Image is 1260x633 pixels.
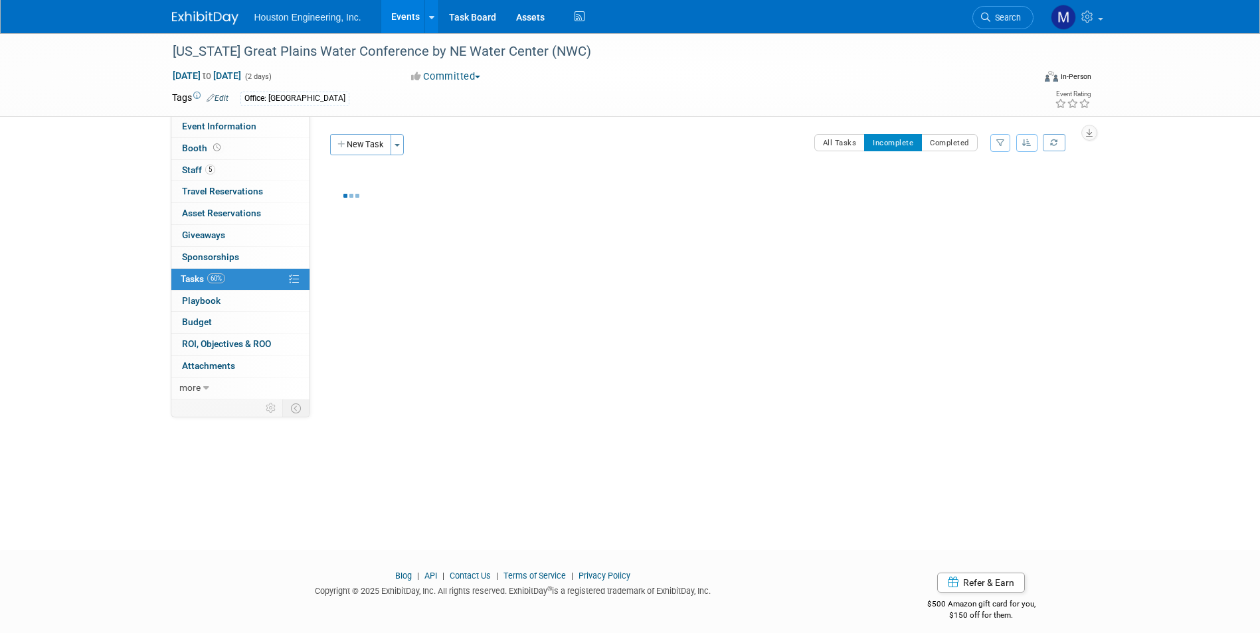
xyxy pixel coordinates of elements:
span: Search [990,13,1021,23]
span: more [179,382,201,393]
div: Office: [GEOGRAPHIC_DATA] [240,92,349,105]
span: Houston Engineering, Inc. [254,12,361,23]
a: Blog [395,571,412,581]
span: ROI, Objectives & ROO [182,338,271,349]
a: Travel Reservations [171,181,310,202]
a: Booth [171,138,310,159]
sup: ® [547,585,552,593]
a: Tasks60% [171,269,310,290]
span: Tasks [181,273,225,284]
td: Tags [172,91,228,106]
td: Toggle Event Tabs [282,399,310,417]
div: Event Rating [1055,91,1091,98]
a: Event Information [171,116,310,137]
span: | [439,571,448,581]
span: | [568,571,577,581]
div: $150 off for them. [874,610,1089,621]
a: Asset Reservations [171,203,310,224]
a: Giveaways [171,225,310,246]
a: Playbook [171,291,310,312]
span: Giveaways [182,230,225,240]
img: Mayra Nanclares [1051,5,1076,30]
span: Travel Reservations [182,186,263,196]
a: Refresh [1043,134,1065,151]
img: loading... [343,194,359,198]
span: | [493,571,501,581]
a: Terms of Service [503,571,566,581]
a: Sponsorships [171,247,310,268]
span: Asset Reservations [182,208,261,218]
span: | [414,571,422,581]
button: New Task [330,134,391,155]
a: Refer & Earn [937,573,1025,593]
img: ExhibitDay [172,11,238,25]
span: Sponsorships [182,251,239,262]
a: ROI, Objectives & ROO [171,334,310,355]
a: Search [972,6,1034,29]
div: In-Person [1060,72,1091,82]
div: [US_STATE] Great Plains Water Conference by NE Water Center (NWC) [168,40,1014,64]
a: Contact Us [450,571,491,581]
a: Staff5 [171,160,310,181]
a: more [171,378,310,399]
span: Booth [182,143,223,153]
button: Incomplete [864,134,922,151]
a: Budget [171,312,310,333]
span: Playbook [182,295,221,306]
span: [DATE] [DATE] [172,70,242,82]
button: Committed [406,70,486,84]
a: Privacy Policy [579,571,630,581]
span: 60% [207,273,225,283]
span: (2 days) [244,72,272,81]
span: to [201,70,213,81]
a: Edit [207,94,228,103]
a: API [424,571,437,581]
img: Format-Inperson.png [1045,71,1058,82]
span: Event Information [182,121,256,131]
div: $500 Amazon gift card for you, [874,590,1089,620]
span: Budget [182,316,212,327]
a: Attachments [171,356,310,377]
span: Attachments [182,360,235,371]
span: 5 [205,165,215,175]
td: Personalize Event Tab Strip [260,399,283,417]
div: Copyright © 2025 ExhibitDay, Inc. All rights reserved. ExhibitDay is a registered trademark of Ex... [172,582,855,597]
button: Completed [921,134,978,151]
button: All Tasks [814,134,865,151]
span: Booth not reserved yet [211,143,223,153]
div: Event Format [955,69,1092,89]
span: Staff [182,165,215,175]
